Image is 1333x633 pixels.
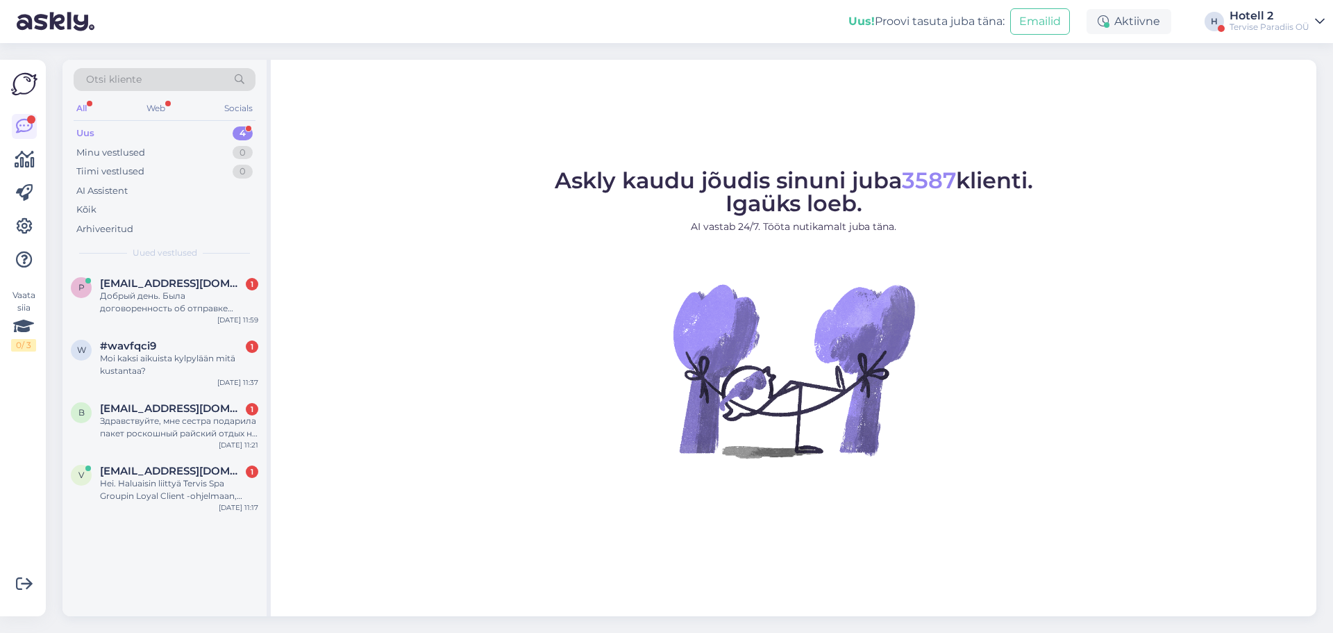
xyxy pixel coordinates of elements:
[11,339,36,352] div: 0 / 3
[78,282,85,293] span: p
[246,340,258,353] div: 1
[100,290,258,315] div: Добрый день. Была договоренность об отправке забытого в номере 516 свитера. Необходимые данные я ...
[77,345,86,355] span: w
[902,167,956,194] span: 3587
[76,165,144,179] div: Tiimi vestlused
[100,477,258,502] div: Hei. Haluaisin liittyä Tervis Spa Groupin Loyal Client -ohjelmaan, mutta en [PERSON_NAME] sivuilt...
[11,71,37,97] img: Askly Logo
[219,502,258,513] div: [DATE] 11:17
[221,99,255,117] div: Socials
[100,402,244,415] span: burunduciok13@gmail.com
[669,245,919,495] img: No Chat active
[233,126,253,140] div: 4
[133,247,197,259] span: Uued vestlused
[76,222,133,236] div: Arhiveeritud
[1205,12,1224,31] div: H
[144,99,168,117] div: Web
[246,278,258,290] div: 1
[1010,8,1070,35] button: Emailid
[246,403,258,416] div: 1
[217,377,258,388] div: [DATE] 11:37
[555,220,1033,234] p: AI vastab 24/7. Tööta nutikamalt juba täna.
[100,352,258,377] div: Moi kaksi aikuista kylpylään mitä kustantaa?
[848,13,1005,30] div: Proovi tasuta juba täna:
[233,146,253,160] div: 0
[76,203,97,217] div: Kõik
[78,470,84,480] span: v
[100,465,244,477] span: velimatti.honkanen@otava.fi
[100,415,258,440] div: Здравствуйте, мне сестра подарила пакет роскошный райский отдых на 2 ночи. Прибываем 22.августа. ...
[233,165,253,179] div: 0
[11,289,36,352] div: Vaata siia
[76,126,94,140] div: Uus
[246,466,258,478] div: 1
[86,72,142,87] span: Otsi kliente
[1230,22,1309,33] div: Tervise Paradiis OÜ
[1230,10,1309,22] div: Hotell 2
[219,440,258,450] div: [DATE] 11:21
[1087,9,1171,34] div: Aktiivne
[100,340,156,352] span: #wavfqci9
[1230,10,1325,33] a: Hotell 2Tervise Paradiis OÜ
[74,99,90,117] div: All
[100,277,244,290] span: plejada@list.ru
[848,15,875,28] b: Uus!
[76,146,145,160] div: Minu vestlused
[76,184,128,198] div: AI Assistent
[78,407,85,418] span: b
[217,315,258,325] div: [DATE] 11:59
[555,167,1033,217] span: Askly kaudu jõudis sinuni juba klienti. Igaüks loeb.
